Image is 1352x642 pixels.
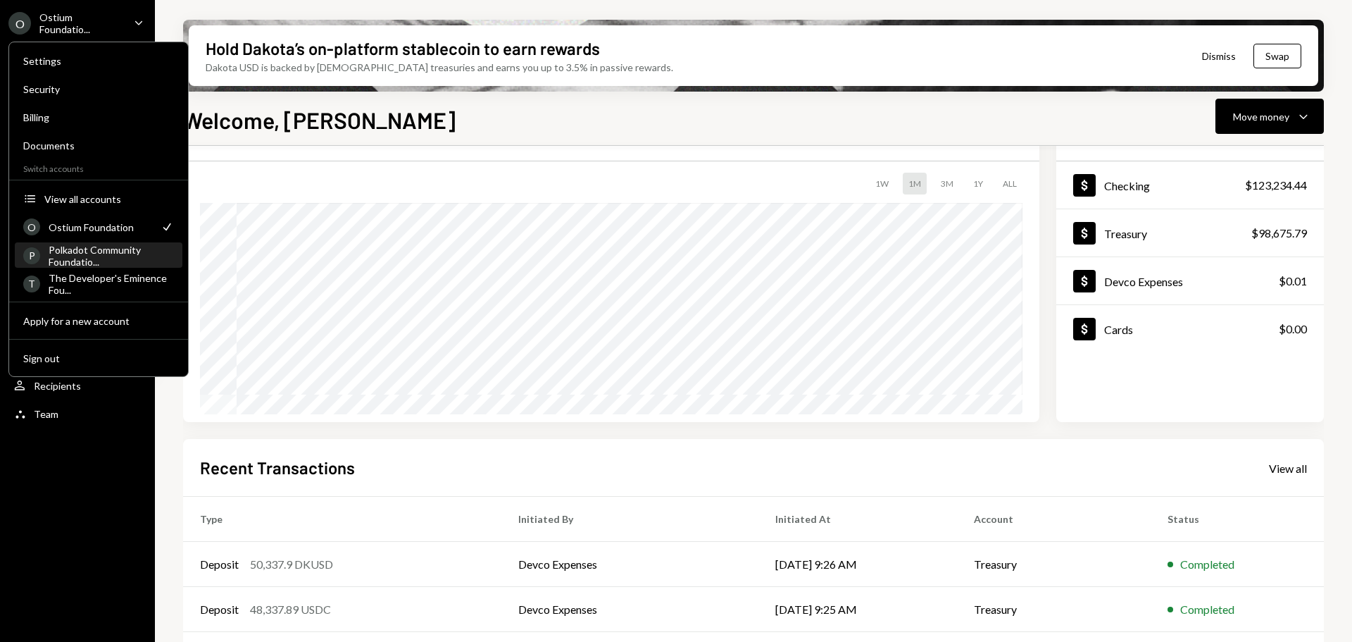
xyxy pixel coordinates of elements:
a: Security [15,76,182,101]
div: Ostium Foundation [49,221,151,233]
div: Settings [23,55,174,67]
a: Team [8,401,146,426]
div: 1W [870,173,894,195]
a: Treasury$98,675.79 [1056,209,1324,257]
div: Treasury [1104,227,1147,240]
div: Checking [1104,179,1150,192]
div: Hold Dakota’s on-platform stablecoin to earn rewards [206,37,600,60]
div: Billing [23,111,174,123]
a: Documents [15,132,182,158]
a: Cards$0.00 [1056,305,1324,352]
a: Devco Expenses$0.01 [1056,257,1324,304]
td: Devco Expenses [501,587,758,632]
div: O [8,12,31,35]
div: Cards [1104,323,1133,336]
h1: Welcome, [PERSON_NAME] [183,106,456,134]
div: Completed [1180,601,1234,618]
button: Sign out [15,346,182,371]
th: Type [183,497,501,542]
button: View all accounts [15,187,182,212]
div: View all accounts [44,193,174,205]
a: Recipients [8,373,146,398]
div: 3M [935,173,959,195]
div: Team [34,408,58,420]
div: Security [23,83,174,95]
div: Deposit [200,556,239,573]
div: T [23,276,40,292]
button: Swap [1253,44,1301,68]
div: Devco Expenses [1104,275,1183,288]
div: Deposit [200,601,239,618]
a: Billing [15,104,182,130]
div: Completed [1180,556,1234,573]
td: Treasury [957,587,1151,632]
div: 50,337.9 DKUSD [250,556,333,573]
div: Polkadot Community Foundatio... [49,244,174,268]
div: $123,234.44 [1245,177,1307,194]
div: 1Y [968,173,989,195]
td: [DATE] 9:25 AM [758,587,957,632]
td: [DATE] 9:26 AM [758,542,957,587]
button: Apply for a new account [15,309,182,334]
div: Recipients [34,380,81,392]
div: The Developer's Eminence Fou... [49,272,174,296]
div: Sign out [23,352,174,364]
div: Ostium Foundatio... [39,11,123,35]
a: View all [1269,460,1307,476]
th: Status [1151,497,1324,542]
td: Treasury [957,542,1151,587]
th: Initiated At [758,497,957,542]
div: 48,337.89 USDC [250,601,331,618]
div: ALL [997,173,1022,195]
div: Apply for a new account [23,315,174,327]
button: Dismiss [1184,39,1253,73]
a: Settings [15,48,182,73]
div: $0.01 [1279,273,1307,290]
div: $0.00 [1279,321,1307,338]
th: Account [957,497,1151,542]
td: Devco Expenses [501,542,758,587]
div: Switch accounts [9,161,188,174]
div: $98,675.79 [1251,225,1307,242]
div: O [23,218,40,235]
div: Dakota USD is backed by [DEMOGRAPHIC_DATA] treasuries and earns you up to 3.5% in passive rewards. [206,60,673,75]
div: P [23,247,40,264]
div: Documents [23,140,174,152]
h2: Recent Transactions [200,456,355,479]
a: PPolkadot Community Foundatio... [15,242,182,268]
th: Initiated By [501,497,758,542]
button: Move money [1215,99,1324,134]
a: Checking$123,234.44 [1056,161,1324,209]
div: View all [1269,462,1307,476]
a: TThe Developer's Eminence Fou... [15,271,182,296]
div: Move money [1233,109,1289,124]
div: 1M [903,173,927,195]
